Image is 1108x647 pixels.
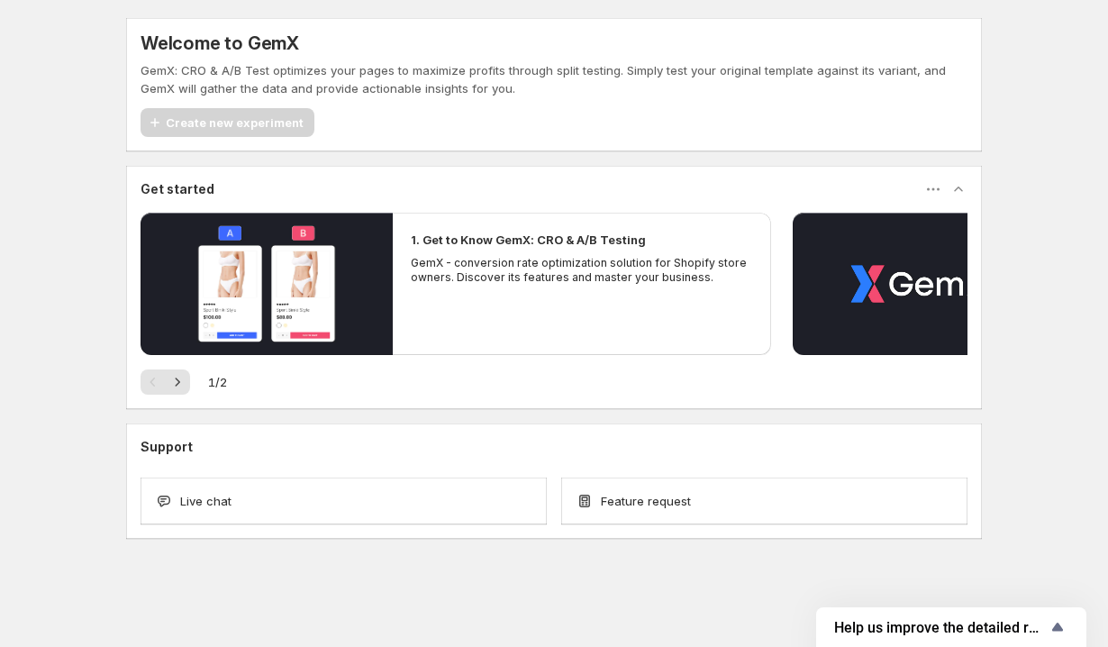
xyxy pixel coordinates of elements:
span: Feature request [601,492,691,510]
p: GemX: CRO & A/B Test optimizes your pages to maximize profits through split testing. Simply test ... [141,61,967,97]
h3: Support [141,438,193,456]
span: Help us improve the detailed report for A/B campaigns [834,619,1047,636]
p: GemX - conversion rate optimization solution for Shopify store owners. Discover its features and ... [411,256,753,285]
h2: 1. Get to Know GemX: CRO & A/B Testing [411,231,646,249]
h5: Welcome to GemX [141,32,299,54]
span: 1 / 2 [208,373,227,391]
span: Live chat [180,492,232,510]
button: Show survey - Help us improve the detailed report for A/B campaigns [834,616,1068,638]
h3: Get started [141,180,214,198]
